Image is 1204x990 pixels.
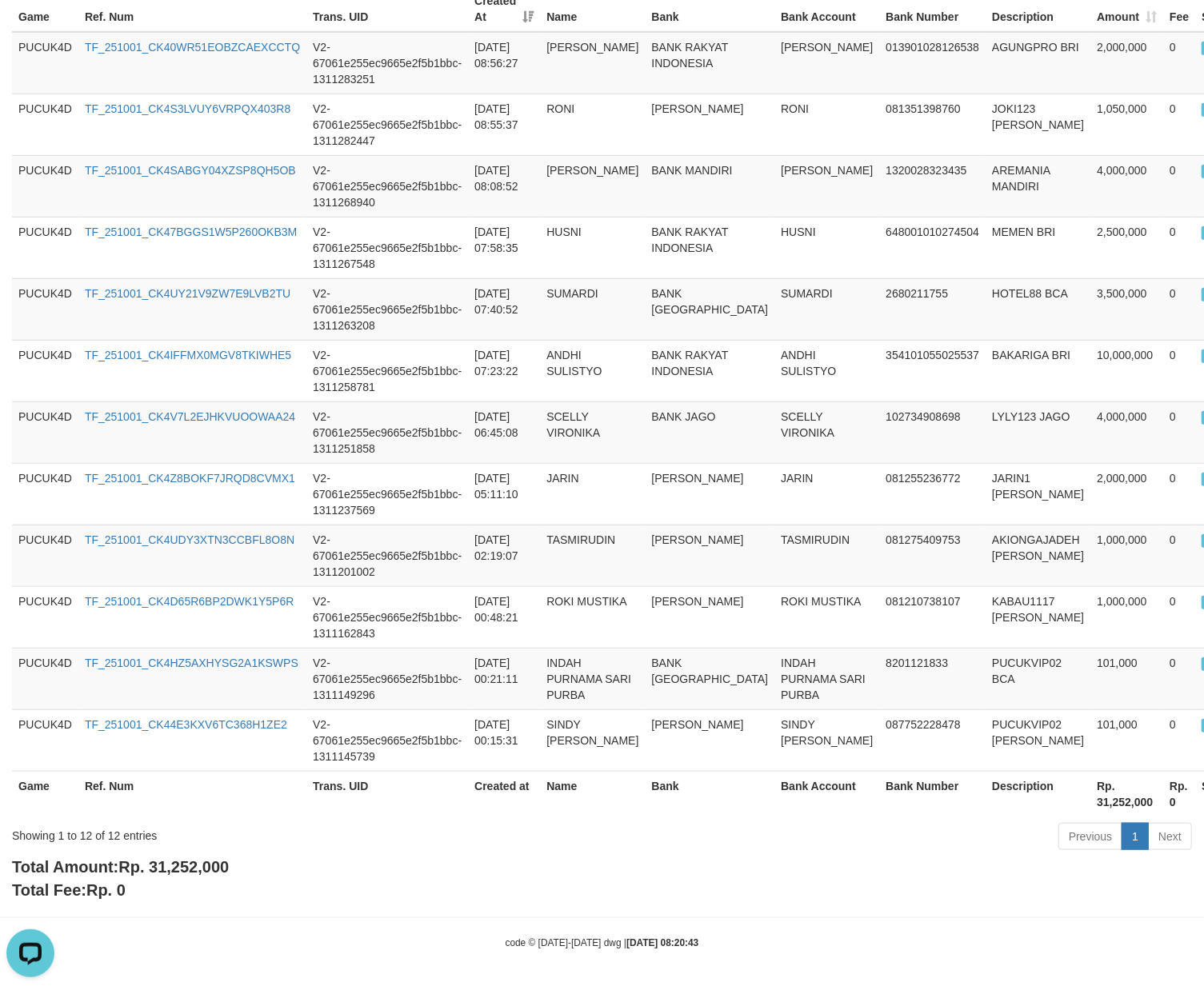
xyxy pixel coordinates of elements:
[986,709,1090,771] td: PUCUKVIP02 [PERSON_NAME]
[306,217,468,278] td: V2-67061e255ec9665e2f5b1bbc-1311267548
[12,155,78,217] td: PUCUK4D
[1163,278,1195,340] td: 0
[986,648,1090,709] td: PUCUKVIP02 BCA
[774,340,879,401] td: ANDHI SULISTYO
[85,102,290,115] a: TF_251001_CK4S3LVUY6VRPQX403R8
[1163,401,1195,463] td: 0
[468,32,540,94] td: [DATE] 08:56:27
[1163,32,1195,94] td: 0
[879,463,986,525] td: 081255236772
[1163,155,1195,217] td: 0
[645,648,774,709] td: BANK [GEOGRAPHIC_DATA]
[645,771,774,816] th: Bank
[468,709,540,771] td: [DATE] 00:15:31
[306,525,468,586] td: V2-67061e255ec9665e2f5b1bbc-1311201002
[12,217,78,278] td: PUCUK4D
[306,709,468,771] td: V2-67061e255ec9665e2f5b1bbc-1311145739
[306,463,468,525] td: V2-67061e255ec9665e2f5b1bbc-1311237569
[85,595,294,608] a: TF_251001_CK4D65R6BP2DWK1Y5P6R
[879,278,986,340] td: 2680211755
[645,155,774,217] td: BANK MANDIRI
[774,32,879,94] td: [PERSON_NAME]
[306,155,468,217] td: V2-67061e255ec9665e2f5b1bbc-1311268940
[85,410,295,423] a: TF_251001_CK4V7L2EJHKVUOOWAA24
[468,525,540,586] td: [DATE] 02:19:07
[774,586,879,648] td: ROKI MUSTIKA
[12,401,78,463] td: PUCUK4D
[879,709,986,771] td: 087752228478
[1058,823,1122,850] a: Previous
[12,32,78,94] td: PUCUK4D
[879,155,986,217] td: 1320028323435
[1163,648,1195,709] td: 0
[12,586,78,648] td: PUCUK4D
[468,401,540,463] td: [DATE] 06:45:08
[774,771,879,816] th: Bank Account
[774,709,879,771] td: SINDY [PERSON_NAME]
[85,349,291,361] a: TF_251001_CK4IFFMX0MGV8TKIWHE5
[879,586,986,648] td: 081210738107
[86,881,126,899] span: Rp. 0
[645,709,774,771] td: [PERSON_NAME]
[879,94,986,155] td: 081351398760
[306,340,468,401] td: V2-67061e255ec9665e2f5b1bbc-1311258781
[879,648,986,709] td: 8201121833
[879,32,986,94] td: 013901028126538
[12,858,229,876] b: Total Amount:
[1090,32,1163,94] td: 2,000,000
[986,94,1090,155] td: JOKI123 [PERSON_NAME]
[540,586,645,648] td: ROKI MUSTIKA
[1090,586,1163,648] td: 1,000,000
[306,94,468,155] td: V2-67061e255ec9665e2f5b1bbc-1311282447
[306,278,468,340] td: V2-67061e255ec9665e2f5b1bbc-1311263208
[85,472,295,485] a: TF_251001_CK4Z8BOKF7JRQD8CVMX1
[540,340,645,401] td: ANDHI SULISTYO
[986,217,1090,278] td: MEMEN BRI
[468,155,540,217] td: [DATE] 08:08:52
[774,401,879,463] td: SCELLY VIRONIKA
[1163,525,1195,586] td: 0
[1122,823,1149,850] a: 1
[540,401,645,463] td: SCELLY VIRONIKA
[645,278,774,340] td: BANK [GEOGRAPHIC_DATA]
[85,287,290,300] a: TF_251001_CK4UY21V9ZW7E9LVB2TU
[986,586,1090,648] td: KABAU1117 [PERSON_NAME]
[645,525,774,586] td: [PERSON_NAME]
[1163,463,1195,525] td: 0
[12,278,78,340] td: PUCUK4D
[540,32,645,94] td: [PERSON_NAME]
[986,278,1090,340] td: HOTEL88 BCA
[1090,648,1163,709] td: 101,000
[540,525,645,586] td: TASMIRUDIN
[774,463,879,525] td: JARIN
[1163,217,1195,278] td: 0
[540,463,645,525] td: JARIN
[1148,823,1192,850] a: Next
[506,937,699,948] small: code © [DATE]-[DATE] dwg |
[306,586,468,648] td: V2-67061e255ec9665e2f5b1bbc-1311162843
[626,937,698,948] strong: [DATE] 08:20:43
[1163,94,1195,155] td: 0
[306,771,468,816] th: Trans. UID
[1090,278,1163,340] td: 3,500,000
[1090,771,1163,816] th: Rp. 31,252,000
[12,771,78,816] th: Game
[12,821,490,844] div: Showing 1 to 12 of 12 entries
[118,858,229,876] span: Rp. 31,252,000
[540,648,645,709] td: INDAH PURNAMA SARI PURBA
[85,164,296,177] a: TF_251001_CK4SABGY04XZSP8QH5OB
[306,648,468,709] td: V2-67061e255ec9665e2f5b1bbc-1311149296
[540,217,645,278] td: HUSNI
[774,648,879,709] td: INDAH PURNAMA SARI PURBA
[12,709,78,771] td: PUCUK4D
[468,586,540,648] td: [DATE] 00:48:21
[468,648,540,709] td: [DATE] 00:21:11
[85,657,298,669] a: TF_251001_CK4HZ5AXHYSG2A1KSWPS
[540,771,645,816] th: Name
[540,155,645,217] td: [PERSON_NAME]
[1090,401,1163,463] td: 4,000,000
[468,217,540,278] td: [DATE] 07:58:35
[12,463,78,525] td: PUCUK4D
[645,401,774,463] td: BANK JAGO
[12,648,78,709] td: PUCUK4D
